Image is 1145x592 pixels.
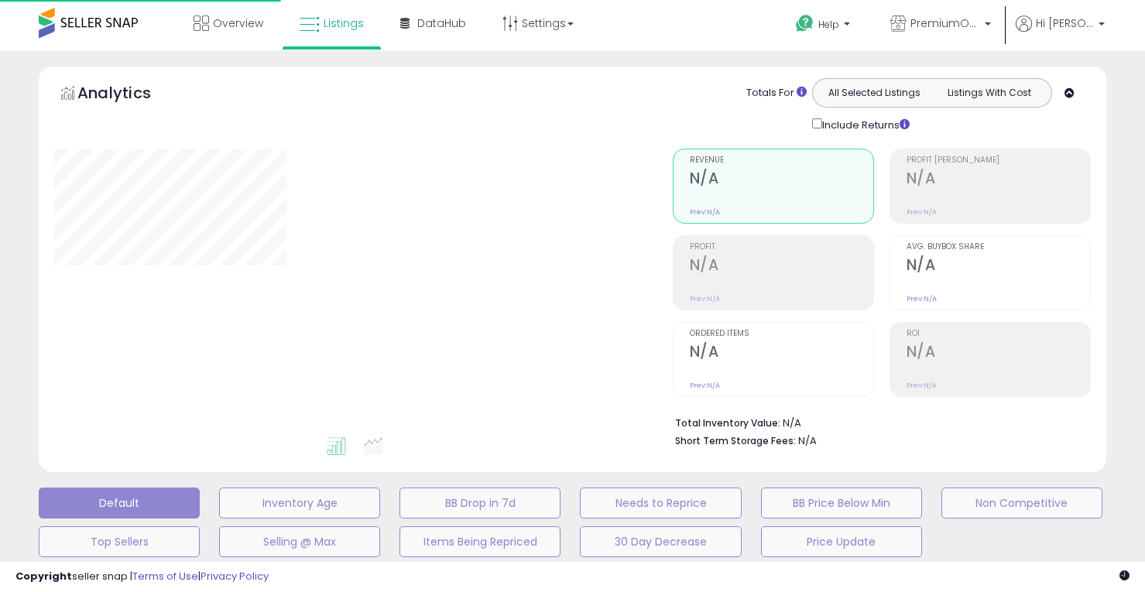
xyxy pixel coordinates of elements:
button: Inventory Age [219,488,380,518]
button: 30 Day Decrease [580,526,741,557]
span: Overview [213,15,263,31]
h2: N/A [907,343,1090,364]
span: Help [818,18,839,31]
span: N/A [798,433,817,448]
button: Selling @ Max [219,526,380,557]
li: N/A [675,412,1079,431]
b: Short Term Storage Fees: [675,434,796,447]
small: Prev: N/A [907,381,937,390]
span: Avg. Buybox Share [907,243,1090,252]
a: Hi [PERSON_NAME] [1016,15,1105,50]
span: Profit [PERSON_NAME] [907,156,1090,165]
button: BB Price Below Min [761,488,922,518]
span: Hi [PERSON_NAME] [1036,15,1094,31]
small: Prev: N/A [690,207,720,217]
button: BB Drop in 7d [399,488,561,518]
strong: Copyright [15,569,72,583]
button: Listings With Cost [931,83,1047,103]
h5: Analytics [77,82,181,108]
span: ROI [907,330,1090,338]
h2: N/A [690,256,873,277]
a: Help [783,2,866,50]
h2: N/A [690,343,873,364]
button: All Selected Listings [817,83,932,103]
button: Needs to Reprice [580,488,741,518]
span: Revenue [690,156,873,165]
i: Get Help [795,14,814,33]
span: Profit [690,243,873,252]
small: Prev: N/A [690,294,720,303]
button: Items Being Repriced [399,526,561,557]
span: DataHub [417,15,466,31]
h2: N/A [907,256,1090,277]
div: Include Returns [800,115,928,133]
b: Total Inventory Value: [675,416,780,429]
div: seller snap | | [15,570,269,584]
h2: N/A [690,169,873,190]
span: PremiumOutdoorGrills [910,15,980,31]
small: Prev: N/A [690,381,720,390]
small: Prev: N/A [907,294,937,303]
div: Totals For [746,86,807,101]
button: Top Sellers [39,526,200,557]
button: Non Competitive [941,488,1102,518]
button: Price Update [761,526,922,557]
span: Listings [324,15,364,31]
h2: N/A [907,169,1090,190]
span: Ordered Items [690,330,873,338]
small: Prev: N/A [907,207,937,217]
button: Default [39,488,200,518]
